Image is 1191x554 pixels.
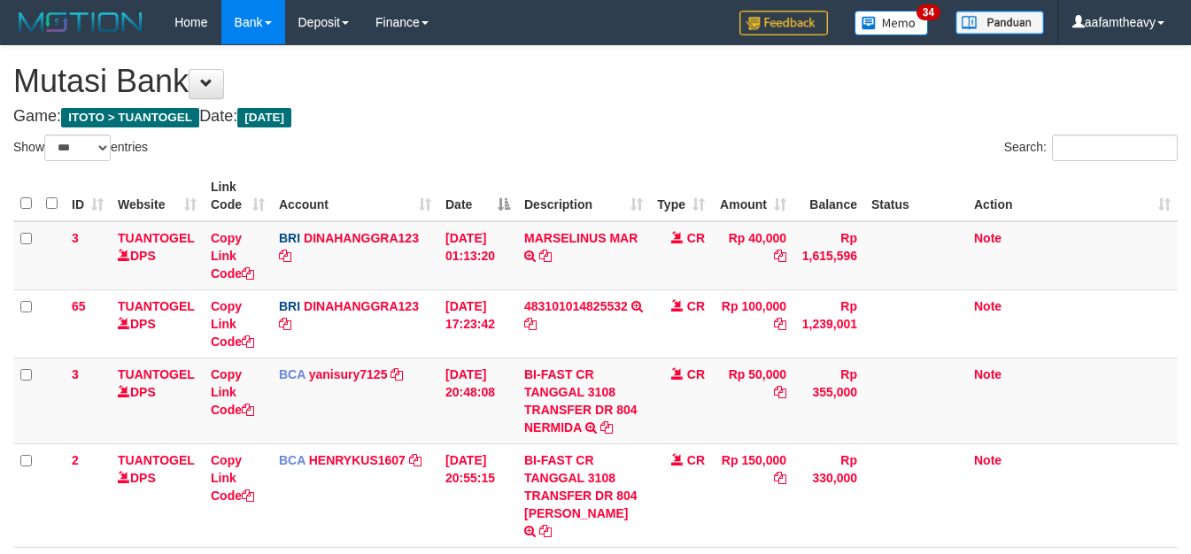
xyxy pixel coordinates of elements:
[111,171,204,221] th: Website: activate to sort column ascending
[539,249,552,263] a: Copy MARSELINUS MAR to clipboard
[61,108,199,127] span: ITOTO > TUANTOGEL
[517,171,650,221] th: Description: activate to sort column ascending
[712,289,793,358] td: Rp 100,000
[309,453,406,467] a: HENRYKUS1607
[793,443,864,547] td: Rp 330,000
[1052,135,1178,161] input: Search:
[539,524,552,538] a: Copy BI-FAST CR TANGGAL 3108 TRANSFER DR 804 SULAIMAN to clipboard
[72,231,79,245] span: 3
[955,11,1044,35] img: panduan.png
[974,453,1002,467] a: Note
[438,443,517,547] td: [DATE] 20:55:15
[279,453,305,467] span: BCA
[712,443,793,547] td: Rp 150,000
[391,367,403,381] a: Copy yanisury7125 to clipboard
[211,299,254,349] a: Copy Link Code
[211,231,254,281] a: Copy Link Code
[438,221,517,290] td: [DATE] 01:13:20
[72,453,79,467] span: 2
[272,171,438,221] th: Account: activate to sort column ascending
[974,367,1002,381] a: Note
[712,171,793,221] th: Amount: activate to sort column ascending
[712,221,793,290] td: Rp 40,000
[600,420,613,435] a: Copy BI-FAST CR TANGGAL 3108 TRANSFER DR 804 NERMIDA to clipboard
[438,358,517,443] td: [DATE] 20:48:08
[793,289,864,358] td: Rp 1,239,001
[774,249,786,263] a: Copy Rp 40,000 to clipboard
[687,299,705,313] span: CR
[13,9,148,35] img: MOTION_logo.png
[793,171,864,221] th: Balance
[111,358,204,443] td: DPS
[687,453,705,467] span: CR
[211,453,254,503] a: Copy Link Code
[279,231,300,245] span: BRI
[279,367,305,381] span: BCA
[864,171,967,221] th: Status
[279,317,291,331] a: Copy DINAHANGGRA123 to clipboard
[304,231,419,245] a: DINAHANGGRA123
[438,171,517,221] th: Date: activate to sort column descending
[524,317,537,331] a: Copy 483101014825532 to clipboard
[793,358,864,443] td: Rp 355,000
[237,108,291,127] span: [DATE]
[524,453,638,520] a: BI-FAST CR TANGGAL 3108 TRANSFER DR 804 [PERSON_NAME]
[967,171,1178,221] th: Action: activate to sort column ascending
[111,289,204,358] td: DPS
[118,231,195,245] a: TUANTOGEL
[72,299,86,313] span: 65
[524,231,638,245] a: MARSELINUS MAR
[855,11,929,35] img: Button%20Memo.svg
[118,299,195,313] a: TUANTOGEL
[13,64,1178,99] h1: Mutasi Bank
[916,4,940,20] span: 34
[13,108,1178,126] h4: Game: Date:
[309,367,388,381] a: yanisury7125
[774,471,786,485] a: Copy Rp 150,000 to clipboard
[712,358,793,443] td: Rp 50,000
[111,221,204,290] td: DPS
[118,367,195,381] a: TUANTOGEL
[1004,135,1178,161] label: Search:
[974,231,1002,245] a: Note
[13,135,148,161] label: Show entries
[409,453,421,467] a: Copy HENRYKUS1607 to clipboard
[44,135,111,161] select: Showentries
[211,367,254,417] a: Copy Link Code
[650,171,712,221] th: Type: activate to sort column ascending
[687,367,705,381] span: CR
[65,171,111,221] th: ID: activate to sort column ascending
[111,443,204,547] td: DPS
[524,299,628,313] a: 483101014825532
[687,231,705,245] span: CR
[118,453,195,467] a: TUANTOGEL
[204,171,272,221] th: Link Code: activate to sort column ascending
[739,11,828,35] img: Feedback.jpg
[279,299,300,313] span: BRI
[72,367,79,381] span: 3
[438,289,517,358] td: [DATE] 17:23:42
[793,221,864,290] td: Rp 1,615,596
[774,385,786,399] a: Copy Rp 50,000 to clipboard
[279,249,291,263] a: Copy DINAHANGGRA123 to clipboard
[974,299,1002,313] a: Note
[524,367,638,435] a: BI-FAST CR TANGGAL 3108 TRANSFER DR 804 NERMIDA
[774,317,786,331] a: Copy Rp 100,000 to clipboard
[304,299,419,313] a: DINAHANGGRA123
